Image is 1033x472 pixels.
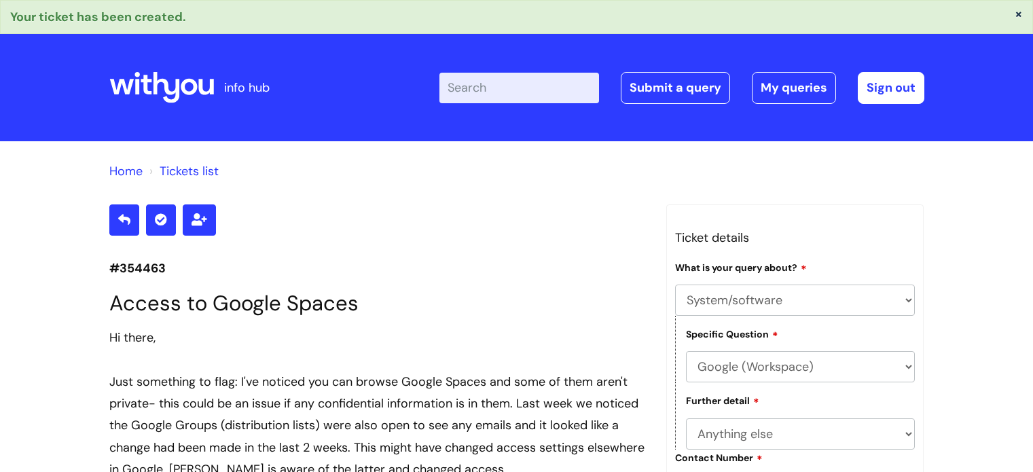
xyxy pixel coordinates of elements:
a: Tickets list [160,163,219,179]
a: Home [109,163,143,179]
label: What is your query about? [675,260,807,274]
a: Submit a query [621,72,730,103]
p: info hub [224,77,270,98]
label: Further detail [686,393,759,407]
div: Hi there, [109,327,646,348]
p: #354463 [109,257,646,279]
li: Tickets list [146,160,219,182]
h1: Access to Google Spaces [109,291,646,316]
div: | - [439,72,924,103]
label: Contact Number [675,450,763,464]
h3: Ticket details [675,227,916,249]
a: Sign out [858,72,924,103]
li: Solution home [109,160,143,182]
label: Specific Question [686,327,778,340]
a: My queries [752,72,836,103]
input: Search [439,73,599,103]
button: × [1015,7,1023,20]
